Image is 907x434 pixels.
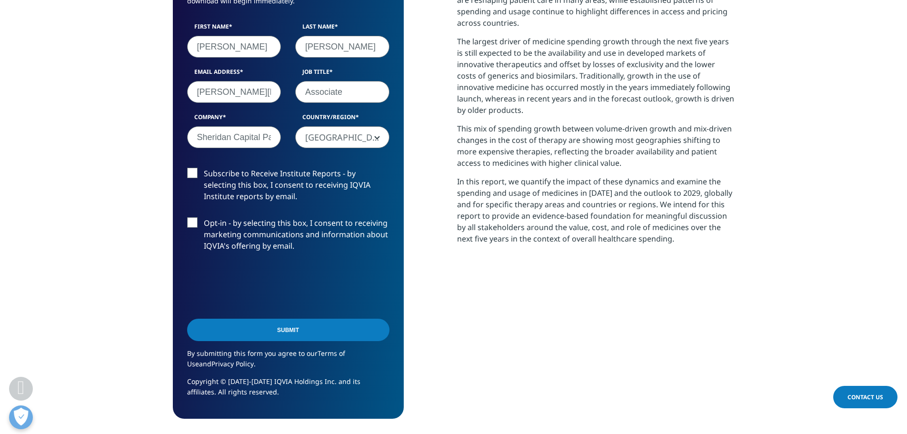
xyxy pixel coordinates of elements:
[296,127,389,149] span: United States
[187,319,389,341] input: Submit
[457,36,735,123] p: The largest driver of medicine spending growth through the next five years is still expected to b...
[295,22,389,36] label: Last Name
[457,176,735,252] p: In this report, we quantify the impact of these dynamics and examine the spending and usage of me...
[457,123,735,176] p: This mix of spending growth between volume-driven growth and mix-driven changes in the cost of th...
[211,359,254,368] a: Privacy Policy
[187,376,389,404] p: Copyright © [DATE]-[DATE] IQVIA Holdings Inc. and its affiliates. All rights reserved.
[187,348,389,376] p: By submitting this form you agree to our and .
[187,267,332,304] iframe: reCAPTCHA
[9,405,33,429] button: Open Preferences
[833,386,897,408] a: Contact Us
[187,217,389,257] label: Opt-in - by selecting this box, I consent to receiving marketing communications and information a...
[847,393,883,401] span: Contact Us
[187,68,281,81] label: Email Address
[295,113,389,126] label: Country/Region
[187,168,389,207] label: Subscribe to Receive Institute Reports - by selecting this box, I consent to receiving IQVIA Inst...
[187,22,281,36] label: First Name
[295,68,389,81] label: Job Title
[187,113,281,126] label: Company
[295,126,389,148] span: United States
